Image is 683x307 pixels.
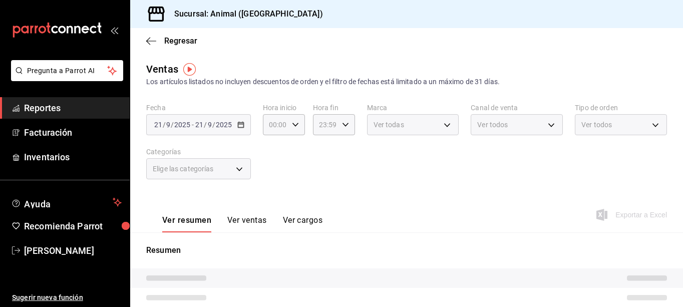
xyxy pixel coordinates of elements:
[215,121,232,129] input: ----
[163,121,166,129] span: /
[146,244,667,256] p: Resumen
[24,101,122,115] span: Reportes
[146,77,667,87] div: Los artículos listados no incluyen descuentos de orden y el filtro de fechas está limitado a un m...
[12,292,122,303] span: Sugerir nueva función
[166,121,171,129] input: --
[11,60,123,81] button: Pregunta a Parrot AI
[24,150,122,164] span: Inventarios
[192,121,194,129] span: -
[171,121,174,129] span: /
[24,244,122,257] span: [PERSON_NAME]
[146,148,251,155] label: Categorías
[154,121,163,129] input: --
[195,121,204,129] input: --
[162,215,322,232] div: navigation tabs
[153,164,214,174] span: Elige las categorías
[146,104,251,111] label: Fecha
[24,126,122,139] span: Facturación
[283,215,323,232] button: Ver cargos
[164,36,197,46] span: Regresar
[207,121,212,129] input: --
[477,120,508,130] span: Ver todos
[374,120,404,130] span: Ver todas
[581,120,612,130] span: Ver todos
[27,66,108,76] span: Pregunta a Parrot AI
[166,8,323,20] h3: Sucursal: Animal ([GEOGRAPHIC_DATA])
[24,196,109,208] span: Ayuda
[146,62,178,77] div: Ventas
[367,104,459,111] label: Marca
[227,215,267,232] button: Ver ventas
[162,215,211,232] button: Ver resumen
[24,219,122,233] span: Recomienda Parrot
[204,121,207,129] span: /
[146,36,197,46] button: Regresar
[110,26,118,34] button: open_drawer_menu
[212,121,215,129] span: /
[575,104,667,111] label: Tipo de orden
[174,121,191,129] input: ----
[263,104,305,111] label: Hora inicio
[471,104,563,111] label: Canal de venta
[313,104,355,111] label: Hora fin
[183,63,196,76] img: Tooltip marker
[7,73,123,83] a: Pregunta a Parrot AI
